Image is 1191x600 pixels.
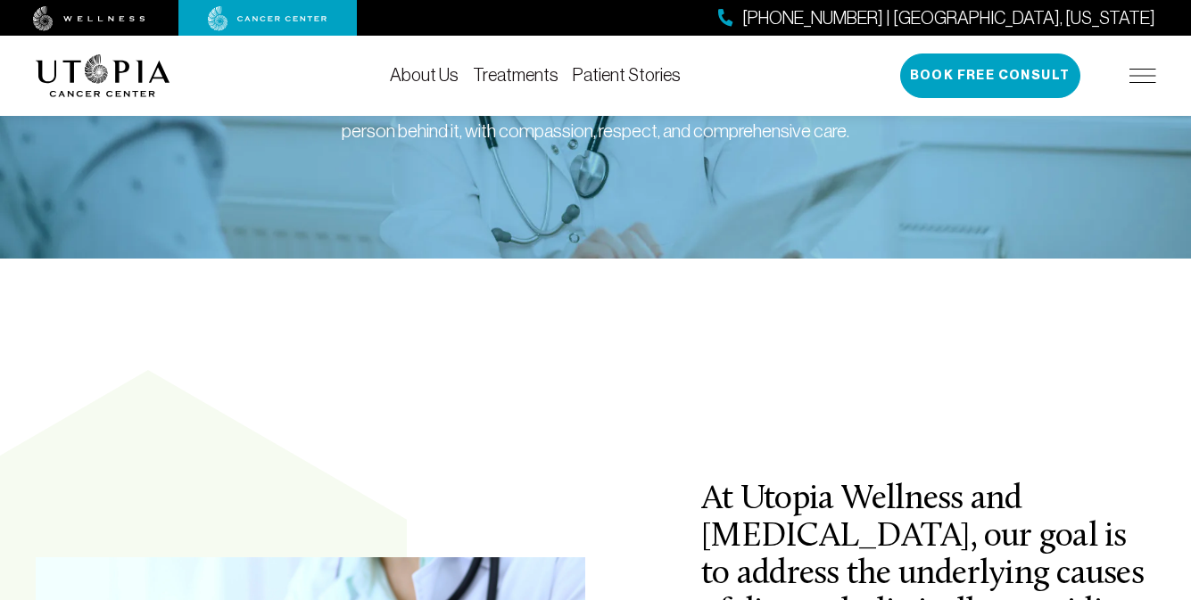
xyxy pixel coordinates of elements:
[390,65,459,85] a: About Us
[718,5,1155,31] a: [PHONE_NUMBER] | [GEOGRAPHIC_DATA], [US_STATE]
[573,65,681,85] a: Patient Stories
[208,6,327,31] img: cancer center
[1129,69,1156,83] img: icon-hamburger
[36,54,170,97] img: logo
[33,6,145,31] img: wellness
[473,65,558,85] a: Treatments
[742,5,1155,31] span: [PHONE_NUMBER] | [GEOGRAPHIC_DATA], [US_STATE]
[900,53,1080,98] button: Book Free Consult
